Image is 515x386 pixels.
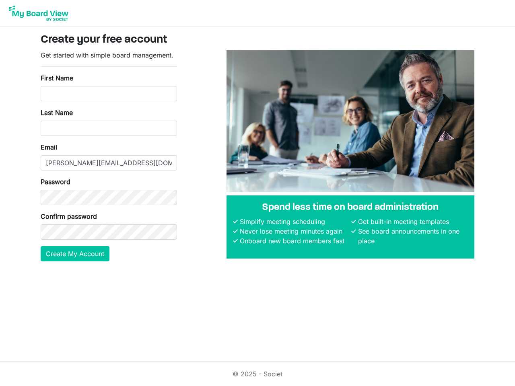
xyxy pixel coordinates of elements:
[6,3,71,23] img: My Board View Logo
[41,142,57,152] label: Email
[356,226,468,246] li: See board announcements in one place
[233,370,282,378] a: © 2025 - Societ
[227,50,474,192] img: A photograph of board members sitting at a table
[238,236,350,246] li: Onboard new board members fast
[238,217,350,226] li: Simplify meeting scheduling
[356,217,468,226] li: Get built-in meeting templates
[41,211,97,221] label: Confirm password
[233,202,468,214] h4: Spend less time on board administration
[41,51,173,59] span: Get started with simple board management.
[41,108,73,117] label: Last Name
[41,177,70,187] label: Password
[41,33,474,47] h3: Create your free account
[41,73,73,83] label: First Name
[238,226,350,236] li: Never lose meeting minutes again
[41,246,109,261] button: Create My Account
